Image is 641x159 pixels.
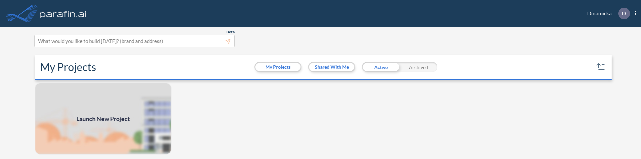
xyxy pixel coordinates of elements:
[35,83,172,155] img: add
[35,83,172,155] a: Launch New Project
[596,62,606,72] button: sort
[400,62,437,72] div: Archived
[226,29,235,35] span: Beta
[577,8,636,19] div: Dinamicka
[40,61,96,73] h2: My Projects
[38,7,88,20] img: logo
[622,10,626,16] p: D
[362,62,400,72] div: Active
[76,114,130,123] span: Launch New Project
[255,63,300,71] button: My Projects
[309,63,354,71] button: Shared With Me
